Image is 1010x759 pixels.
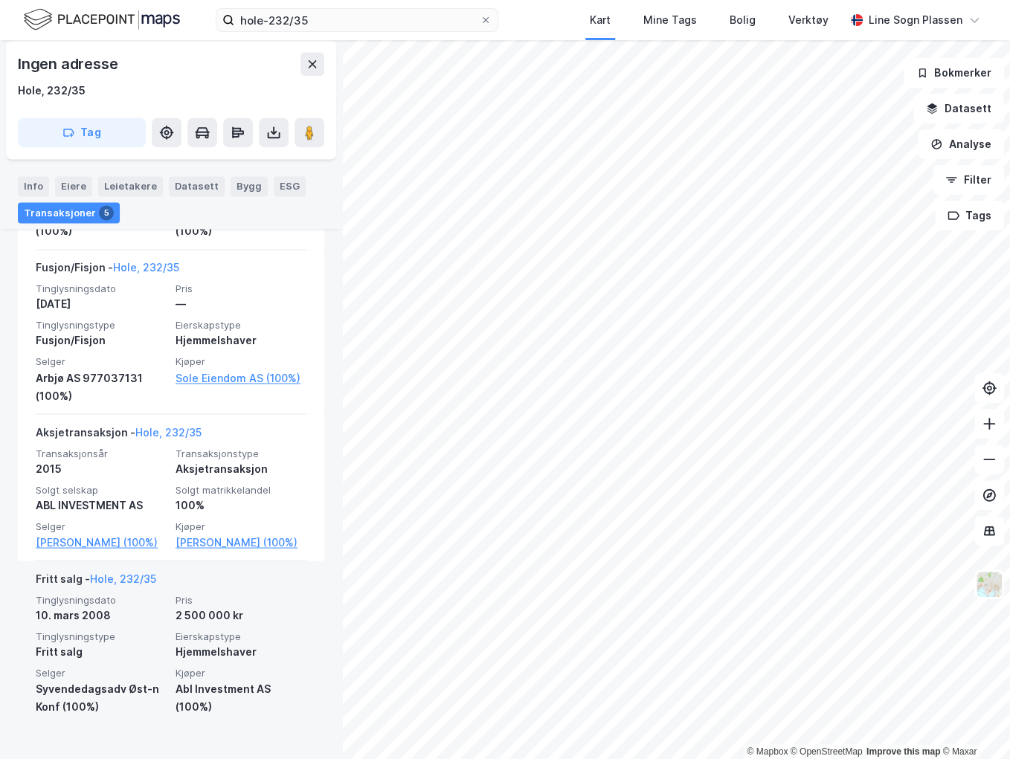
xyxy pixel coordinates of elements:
[36,319,167,332] span: Tinglysningstype
[36,259,179,282] div: Fusjon/Fisjon -
[176,483,306,496] span: Solgt matrikkelandel
[176,533,306,551] a: [PERSON_NAME] (100%)
[90,572,156,584] a: Hole, 232/35
[176,642,306,660] div: Hjemmelshaver
[643,11,697,29] div: Mine Tags
[274,177,306,196] div: ESG
[975,570,1003,598] img: Z
[788,11,829,29] div: Verktøy
[866,746,940,757] a: Improve this map
[24,7,180,33] img: logo.f888ab2527a4732fd821a326f86c7f29.svg
[791,746,863,757] a: OpenStreetMap
[36,606,167,624] div: 10. mars 2008
[55,177,92,196] div: Eiere
[36,593,167,606] span: Tinglysningsdato
[135,425,202,438] a: Hole, 232/35
[176,369,306,387] a: Sole Eiendom AS (100%)
[18,52,120,76] div: Ingen adresse
[36,369,167,404] div: Arbjø AS 977037131 (100%)
[36,642,167,660] div: Fritt salg
[936,688,1010,759] div: Kontrollprogram for chat
[590,11,611,29] div: Kart
[176,679,306,715] div: Abl Investment AS (100%)
[176,447,306,459] span: Transaksjonstype
[36,533,167,551] a: [PERSON_NAME] (100%)
[36,423,202,447] div: Aksjetransaksjon -
[933,165,1004,195] button: Filter
[18,82,86,100] div: Hole, 232/35
[36,496,167,514] div: ABL INVESTMENT AS
[36,447,167,459] span: Transaksjonsår
[936,688,1010,759] iframe: Chat Widget
[176,593,306,606] span: Pris
[36,332,167,349] div: Fusjon/Fisjon
[176,355,306,368] span: Kjøper
[18,202,120,223] div: Transaksjoner
[231,177,268,196] div: Bygg
[36,679,167,715] div: Syvendedagsadv Øst-n Konf (100%)
[18,177,49,196] div: Info
[36,666,167,679] span: Selger
[99,205,114,220] div: 5
[36,520,167,532] span: Selger
[176,282,306,295] span: Pris
[176,496,306,514] div: 100%
[18,117,146,147] button: Tag
[36,282,167,295] span: Tinglysningsdato
[176,606,306,624] div: 2 500 000 kr
[36,569,156,593] div: Fritt salg -
[36,459,167,477] div: 2015
[36,295,167,313] div: [DATE]
[36,483,167,496] span: Solgt selskap
[869,11,962,29] div: Line Sogn Plassen
[113,261,179,274] a: Hole, 232/35
[176,459,306,477] div: Aksjetransaksjon
[36,355,167,368] span: Selger
[176,332,306,349] div: Hjemmelshaver
[98,177,163,196] div: Leietakere
[935,201,1004,230] button: Tags
[176,666,306,679] span: Kjøper
[730,11,756,29] div: Bolig
[234,9,480,31] input: Søk på adresse, matrikkel, gårdeiere, leietakere eller personer
[176,295,306,313] div: —
[169,177,225,196] div: Datasett
[918,129,1004,159] button: Analyse
[36,630,167,642] span: Tinglysningstype
[176,630,306,642] span: Eierskapstype
[176,520,306,532] span: Kjøper
[747,746,788,757] a: Mapbox
[913,94,1004,123] button: Datasett
[904,58,1004,88] button: Bokmerker
[176,319,306,332] span: Eierskapstype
